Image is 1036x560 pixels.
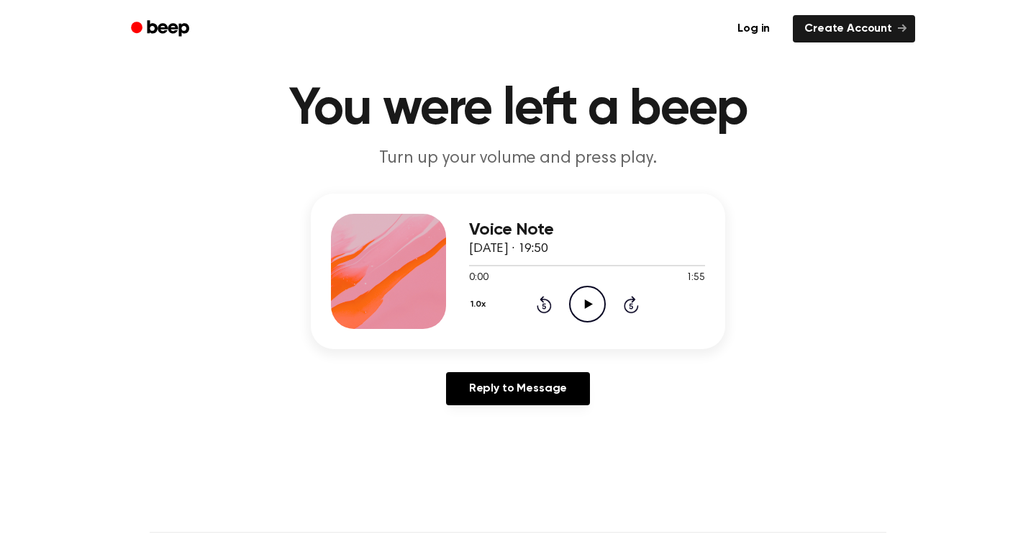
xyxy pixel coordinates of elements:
button: 1.0x [469,292,491,317]
p: Turn up your volume and press play. [242,147,794,171]
span: 1:55 [686,271,705,286]
a: Log in [723,12,784,45]
span: 0:00 [469,271,488,286]
h3: Voice Note [469,220,705,240]
a: Beep [121,15,202,43]
h1: You were left a beep [150,83,886,135]
a: Reply to Message [446,372,590,405]
a: Create Account [793,15,915,42]
span: [DATE] · 19:50 [469,243,548,256]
